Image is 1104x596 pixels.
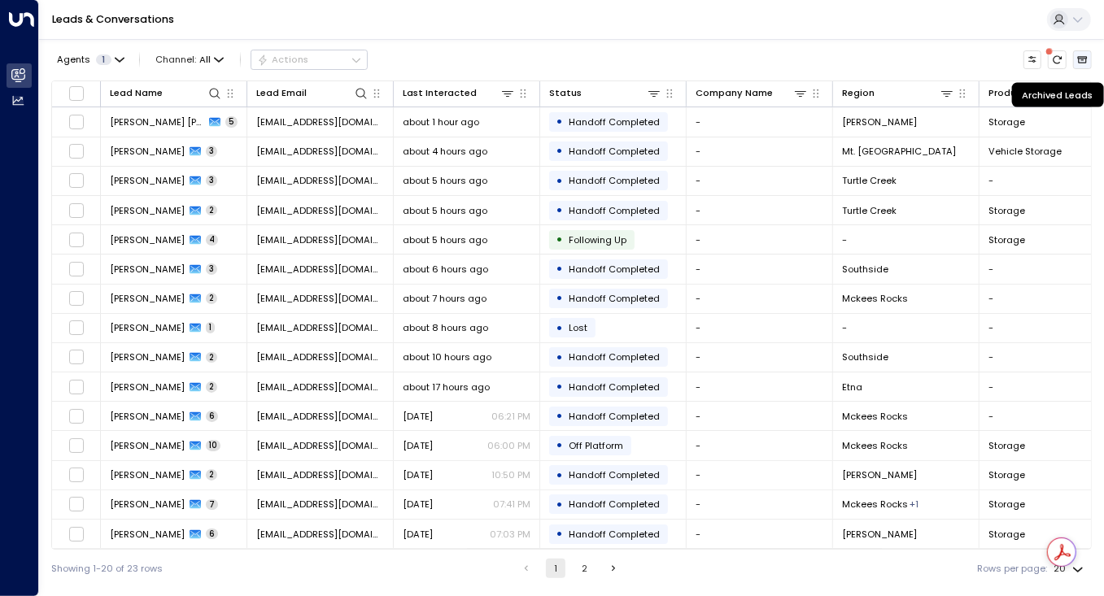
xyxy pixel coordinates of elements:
[206,411,218,422] span: 6
[256,85,307,101] div: Lead Email
[556,258,564,280] div: •
[556,287,564,309] div: •
[256,263,384,276] span: shanexf01@gmail.com
[687,520,833,548] td: -
[569,528,660,541] span: Handoff Completed
[225,116,238,128] span: 5
[842,85,875,101] div: Region
[151,50,229,68] button: Channel:All
[68,408,85,424] span: Toggle select row
[556,464,564,486] div: •
[556,170,564,192] div: •
[1048,50,1067,69] span: There are new threads available. Refresh the grid to view the latest updates.
[1023,50,1042,69] button: Customize
[988,233,1025,246] span: Storage
[569,233,626,246] span: Following Up
[206,146,217,157] span: 3
[988,439,1025,452] span: Storage
[68,261,85,277] span: Toggle select row
[687,461,833,489] td: -
[110,410,185,423] span: Lindsay Freeborough
[110,439,185,452] span: Marie Walker
[842,115,917,128] span: Brinton
[68,437,85,454] span: Toggle select row
[256,468,384,481] span: jujo013184@gmail.com
[206,263,217,275] span: 3
[988,115,1025,128] span: Storage
[68,114,85,130] span: Toggle select row
[68,526,85,542] span: Toggle select row
[403,85,515,101] div: Last Interacted
[256,85,369,101] div: Lead Email
[403,468,433,481] span: Aug 25, 2025
[206,529,218,540] span: 6
[988,85,1027,101] div: Product
[256,350,384,363] span: gocchqservices@gmail.com
[68,172,85,189] span: Toggle select row
[206,205,217,216] span: 2
[1073,50,1092,69] button: Archived Leads
[110,321,185,334] span: Erica Gelven
[988,498,1025,511] span: Storage
[569,115,660,128] span: Handoff Completed
[110,381,185,394] span: Adam Suski
[110,528,185,541] span: Marilee Smith
[988,85,1082,101] div: Product
[151,50,229,68] span: Channel:
[696,85,773,101] div: Company Name
[842,528,917,541] span: Robinson
[842,263,888,276] span: Southside
[251,50,368,69] button: Actions
[491,468,530,481] p: 10:50 PM
[256,115,384,128] span: darylshawn@gmail.com
[110,263,185,276] span: Feng Xiong
[978,562,1048,576] label: Rows per page:
[403,85,477,101] div: Last Interacted
[516,559,624,578] nav: pagination navigation
[549,85,582,101] div: Status
[556,228,564,250] div: •
[696,85,808,101] div: Company Name
[687,314,833,342] td: -
[256,145,384,158] span: billdogg2817@gmail.com
[403,410,433,423] span: Yesterday
[687,372,833,401] td: -
[52,12,174,26] a: Leads & Conversations
[206,440,220,451] span: 10
[569,321,587,334] span: Lost
[403,381,490,394] span: about 17 hours ago
[206,175,217,186] span: 3
[842,498,908,511] span: Mckees Rocks
[687,431,833,459] td: -
[569,292,660,305] span: Handoff Completed
[687,196,833,224] td: -
[68,320,85,336] span: Toggle select row
[842,410,908,423] span: Mckees Rocks
[842,439,908,452] span: Mckees Rocks
[556,434,564,456] div: •
[687,167,833,195] td: -
[110,292,185,305] span: Destiny Downer
[687,402,833,430] td: -
[556,140,564,162] div: •
[569,410,660,423] span: Handoff Completed
[569,145,660,158] span: Handoff Completed
[110,85,222,101] div: Lead Name
[403,174,487,187] span: about 5 hours ago
[51,50,129,68] button: Agents1
[569,350,660,363] span: Handoff Completed
[68,232,85,248] span: Toggle select row
[206,234,218,246] span: 4
[569,263,660,276] span: Handoff Completed
[1012,83,1104,107] div: Archived Leads
[206,469,217,481] span: 2
[687,254,833,283] td: -
[403,263,488,276] span: about 6 hours ago
[110,145,185,158] span: Bill Hoey
[487,439,530,452] p: 06:00 PM
[687,225,833,254] td: -
[68,143,85,159] span: Toggle select row
[256,321,384,334] span: esgphd@gmail.com
[569,174,660,187] span: Handoff Completed
[68,349,85,365] span: Toggle select row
